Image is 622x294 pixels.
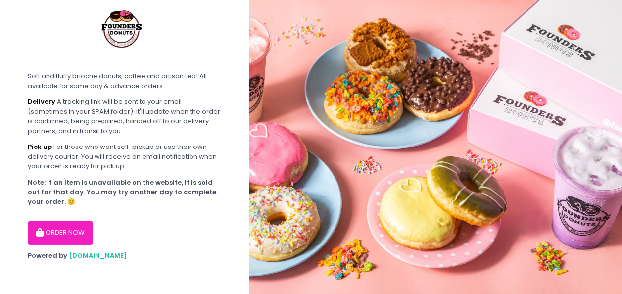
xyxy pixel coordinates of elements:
[69,251,127,260] a: [DOMAIN_NAME]
[28,97,55,106] b: Delivery
[28,221,93,245] button: ORDER NOW
[28,142,52,151] b: Pick up
[28,71,221,91] div: Soft and fluffy brioche donuts, coffee and artisan tea! All available for same day & advance orders.
[28,97,221,136] div: A tracking link will be sent to your email (sometimes in your SPAM folder). It'll update when the...
[28,142,221,171] div: For those who want self-pickup or use their own delivery courier. You will receive an email notif...
[28,251,221,261] div: Powered by
[28,178,221,207] div: Note: If an item is unavailable on the website, it is sold out for that day. You may try another ...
